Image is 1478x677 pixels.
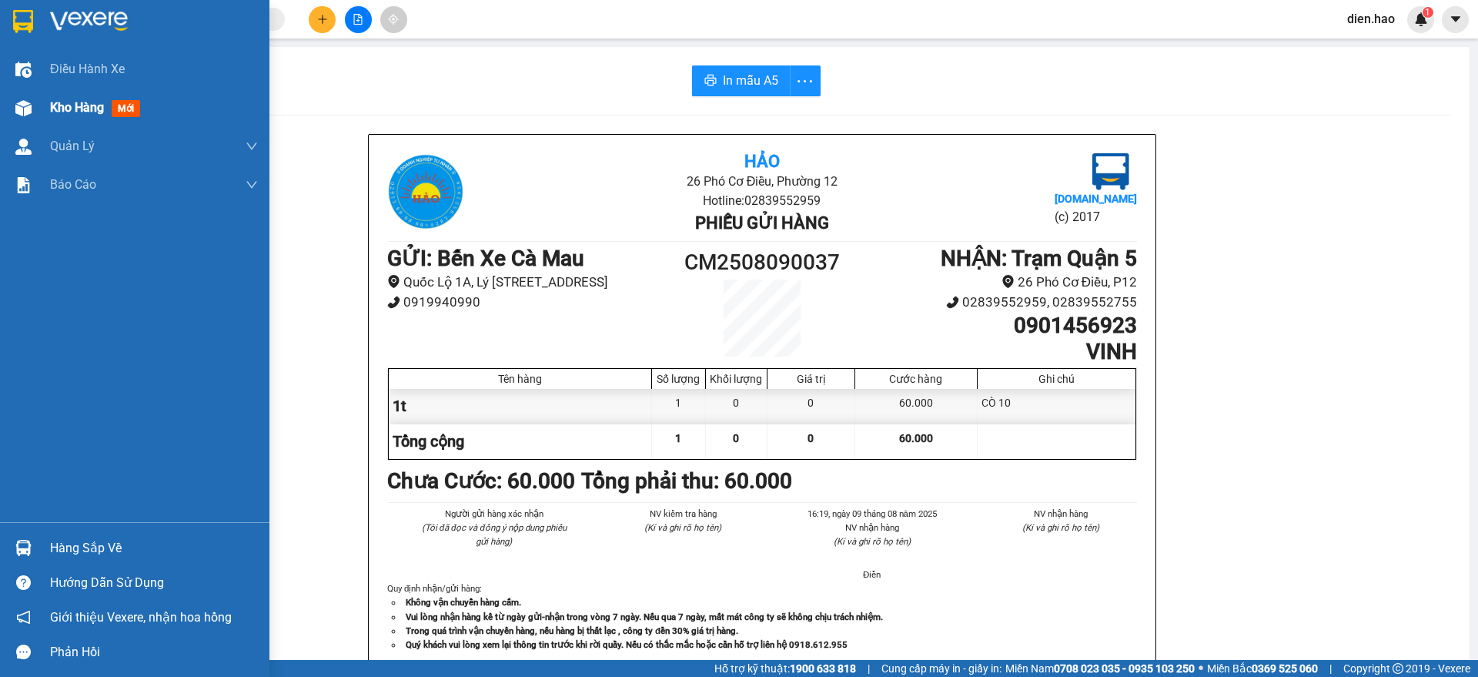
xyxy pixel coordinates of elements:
[406,625,738,636] strong: Trong quá trình vận chuyển hàng, nếu hàng bị thất lạc , công ty đền 30% giá trị hàng.
[1005,660,1195,677] span: Miền Nam
[50,175,96,194] span: Báo cáo
[856,313,1137,339] h1: 0901456923
[16,575,31,590] span: question-circle
[15,177,32,193] img: solution-icon
[607,507,760,521] li: NV kiểm tra hàng
[675,432,681,444] span: 1
[767,389,855,424] div: 0
[50,608,232,627] span: Giới thiệu Vexere, nhận hoa hồng
[856,292,1137,313] li: 02839552959, 02839552755
[1442,6,1469,33] button: caret-down
[345,6,372,33] button: file-add
[1252,662,1318,675] strong: 0369 525 060
[387,275,400,288] span: environment
[16,645,31,659] span: message
[1449,12,1463,26] span: caret-down
[692,65,791,96] button: printerIn mẫu A5
[422,522,567,547] i: (Tôi đã đọc và đồng ý nộp dung phiếu gửi hàng)
[112,100,140,117] span: mới
[50,100,104,115] span: Kho hàng
[387,272,668,293] li: Quốc Lộ 1A, Lý [STREET_ADDRESS]
[1055,207,1137,226] li: (c) 2017
[855,389,978,424] div: 60.000
[380,6,407,33] button: aim
[790,662,856,675] strong: 1900 633 818
[388,14,399,25] span: aim
[512,172,1012,191] li: 26 Phó Cơ Điều, Phường 12
[246,140,258,152] span: down
[393,373,647,385] div: Tên hàng
[50,59,125,79] span: Điều hành xe
[796,507,948,521] li: 16:19, ngày 09 tháng 08 năm 2025
[246,179,258,191] span: down
[796,568,948,581] li: Điền
[50,641,258,664] div: Phản hồi
[868,660,870,677] span: |
[644,522,721,533] i: (Kí và ghi rõ họ tên)
[856,339,1137,365] h1: VINH
[393,432,464,451] span: Tổng cộng
[1055,193,1137,205] b: [DOMAIN_NAME]
[387,292,668,313] li: 0919940990
[1414,12,1428,26] img: icon-new-feature
[790,65,821,96] button: more
[581,468,792,494] b: Tổng phải thu: 60.000
[733,432,739,444] span: 0
[387,153,464,230] img: logo.jpg
[406,639,848,650] strong: Quý khách vui lòng xem lại thông tin trước khi rời quầy. Nếu có thắc mắc hoặc cần hỗ trợ liên hệ ...
[1022,522,1099,533] i: (Kí và ghi rõ họ tên)
[771,373,851,385] div: Giá trị
[704,74,717,89] span: printer
[1425,7,1430,18] span: 1
[317,14,328,25] span: plus
[723,71,778,90] span: In mẫu A5
[387,296,400,309] span: phone
[706,389,767,424] div: 0
[15,62,32,78] img: warehouse-icon
[15,100,32,116] img: warehouse-icon
[1054,662,1195,675] strong: 0708 023 035 - 0935 103 250
[13,10,33,33] img: logo-vxr
[15,540,32,556] img: warehouse-icon
[859,373,973,385] div: Cước hàng
[1092,153,1129,190] img: logo.jpg
[1423,7,1433,18] sup: 1
[714,660,856,677] span: Hỗ trợ kỹ thuật:
[899,432,933,444] span: 60.000
[791,72,820,91] span: more
[406,597,521,608] strong: Không vận chuyển hàng cấm.
[1335,9,1407,28] span: dien.hao
[668,246,856,280] h1: CM2508090037
[50,537,258,560] div: Hàng sắp về
[512,191,1012,210] li: Hotline: 02839552959
[710,373,763,385] div: Khối lượng
[1199,665,1203,672] span: ⚪️
[389,389,652,424] div: 1t
[856,272,1137,293] li: 26 Phó Cơ Điều, P12
[1207,660,1318,677] span: Miền Bắc
[695,213,829,233] b: Phiếu gửi hàng
[656,373,701,385] div: Số lượng
[353,14,363,25] span: file-add
[881,660,1001,677] span: Cung cấp máy in - giấy in:
[406,612,883,622] strong: Vui lòng nhận hàng kể từ ngày gửi-nhận trong vòng 7 ngày. Nếu qua 7 ngày, mất mát công ty sẽ khôn...
[796,521,948,535] li: NV nhận hàng
[985,507,1138,521] li: NV nhận hàng
[1329,660,1332,677] span: |
[1001,275,1015,288] span: environment
[981,373,1132,385] div: Ghi chú
[309,6,336,33] button: plus
[946,296,959,309] span: phone
[387,246,584,271] b: GỬI : Bến Xe Cà Mau
[941,246,1137,271] b: NHẬN : Trạm Quận 5
[387,468,575,494] b: Chưa Cước : 60.000
[744,152,780,171] b: Hảo
[418,507,570,521] li: Người gửi hàng xác nhận
[15,139,32,155] img: warehouse-icon
[978,389,1135,424] div: CÒ 10
[16,610,31,625] span: notification
[1393,663,1403,674] span: copyright
[652,389,706,424] div: 1
[387,581,1137,651] div: Quy định nhận/gửi hàng :
[50,571,258,595] div: Hướng dẫn sử dụng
